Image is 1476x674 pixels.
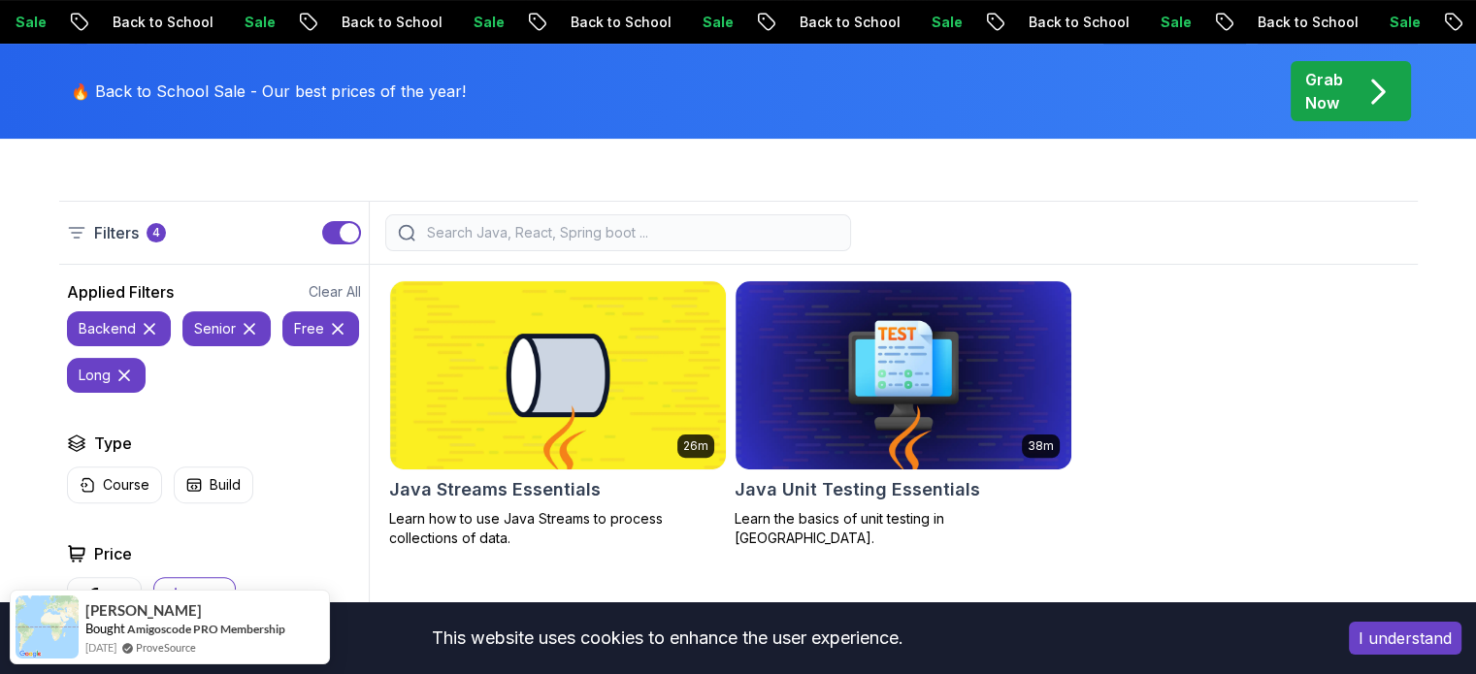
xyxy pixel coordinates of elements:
p: Sale [1371,13,1433,32]
input: Search Java, React, Spring boot ... [423,223,838,242]
span: [PERSON_NAME] [85,602,202,619]
h2: Java Streams Essentials [389,476,601,503]
p: 38m [1028,438,1054,454]
p: long [79,366,111,385]
button: backend [67,311,171,346]
p: Back to School [323,13,455,32]
p: Learn the basics of unit testing in [GEOGRAPHIC_DATA]. [735,509,1072,548]
button: senior [182,311,271,346]
span: [DATE] [85,639,116,656]
p: Sale [684,13,746,32]
p: 4 [152,225,160,241]
h2: Java Unit Testing Essentials [735,476,980,503]
button: free [282,311,359,346]
p: Pro [107,587,129,606]
button: Clear All [309,282,361,302]
p: 26m [683,438,708,454]
button: Build [174,466,253,503]
button: Free [153,577,236,615]
button: Accept cookies [1349,622,1461,655]
img: provesource social proof notification image [16,595,79,658]
p: Sale [226,13,288,32]
a: Java Streams Essentials card26mJava Streams EssentialsLearn how to use Java Streams to process co... [389,280,727,548]
button: Pro [67,577,142,615]
p: backend [79,319,136,338]
p: Back to School [781,13,913,32]
a: Amigoscode PRO Membership [127,621,285,637]
p: Build [210,475,241,495]
p: Filters [94,221,139,244]
p: senior [194,319,236,338]
div: This website uses cookies to enhance the user experience. [15,617,1320,659]
span: Bought [85,621,125,636]
p: Sale [913,13,975,32]
p: Sale [455,13,517,32]
h2: Type [94,432,132,455]
p: Back to School [552,13,684,32]
a: Java Unit Testing Essentials card38mJava Unit Testing EssentialsLearn the basics of unit testing ... [735,280,1072,548]
p: Course [103,475,149,495]
a: ProveSource [136,639,196,656]
img: Java Streams Essentials card [390,281,726,469]
p: 🔥 Back to School Sale - Our best prices of the year! [71,80,466,103]
button: Course [67,466,162,503]
p: Learn how to use Java Streams to process collections of data. [389,509,727,548]
p: Free [193,587,223,606]
h2: Applied Filters [67,280,174,304]
p: Back to School [94,13,226,32]
p: Back to School [1239,13,1371,32]
img: Java Unit Testing Essentials card [736,281,1071,469]
p: Sale [1142,13,1204,32]
p: free [294,319,324,338]
p: Grab Now [1305,68,1343,114]
p: Back to School [1010,13,1142,32]
button: long [67,358,146,393]
h2: Price [94,542,132,565]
